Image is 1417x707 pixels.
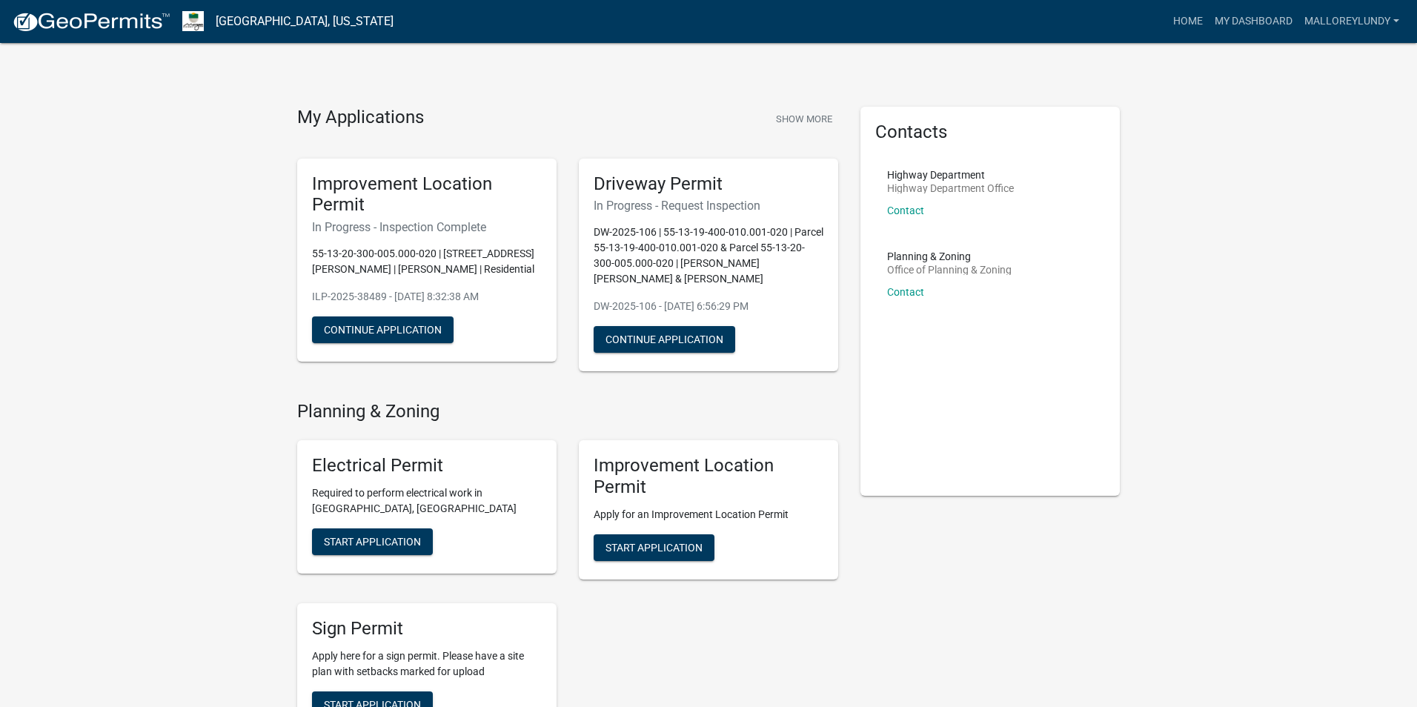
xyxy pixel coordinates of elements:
[1167,7,1209,36] a: Home
[1209,7,1298,36] a: My Dashboard
[594,326,735,353] button: Continue Application
[182,11,204,31] img: Morgan County, Indiana
[297,401,838,422] h4: Planning & Zoning
[312,220,542,234] h6: In Progress - Inspection Complete
[1298,7,1405,36] a: MalloreyLundy
[594,299,823,314] p: DW-2025-106 - [DATE] 6:56:29 PM
[594,225,823,287] p: DW-2025-106 | 55-13-19-400-010.001-020 | Parcel 55-13-19-400-010.001-020 & Parcel 55-13-20-300-00...
[312,648,542,680] p: Apply here for a sign permit. Please have a site plan with setbacks marked for upload
[312,618,542,640] h5: Sign Permit
[312,246,542,277] p: 55-13-20-300-005.000-020 | [STREET_ADDRESS][PERSON_NAME] | [PERSON_NAME] | Residential
[312,455,542,477] h5: Electrical Permit
[216,9,394,34] a: [GEOGRAPHIC_DATA], [US_STATE]
[887,265,1012,275] p: Office of Planning & Zoning
[594,199,823,213] h6: In Progress - Request Inspection
[297,107,424,129] h4: My Applications
[887,183,1014,193] p: Highway Department Office
[312,528,433,555] button: Start Application
[887,170,1014,180] p: Highway Department
[312,316,454,343] button: Continue Application
[594,534,714,561] button: Start Application
[594,507,823,522] p: Apply for an Improvement Location Permit
[887,286,924,298] a: Contact
[324,536,421,548] span: Start Application
[770,107,838,131] button: Show More
[875,122,1105,143] h5: Contacts
[605,541,703,553] span: Start Application
[312,485,542,517] p: Required to perform electrical work in [GEOGRAPHIC_DATA], [GEOGRAPHIC_DATA]
[312,173,542,216] h5: Improvement Location Permit
[594,173,823,195] h5: Driveway Permit
[312,289,542,305] p: ILP-2025-38489 - [DATE] 8:32:38 AM
[594,455,823,498] h5: Improvement Location Permit
[887,205,924,216] a: Contact
[887,251,1012,262] p: Planning & Zoning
